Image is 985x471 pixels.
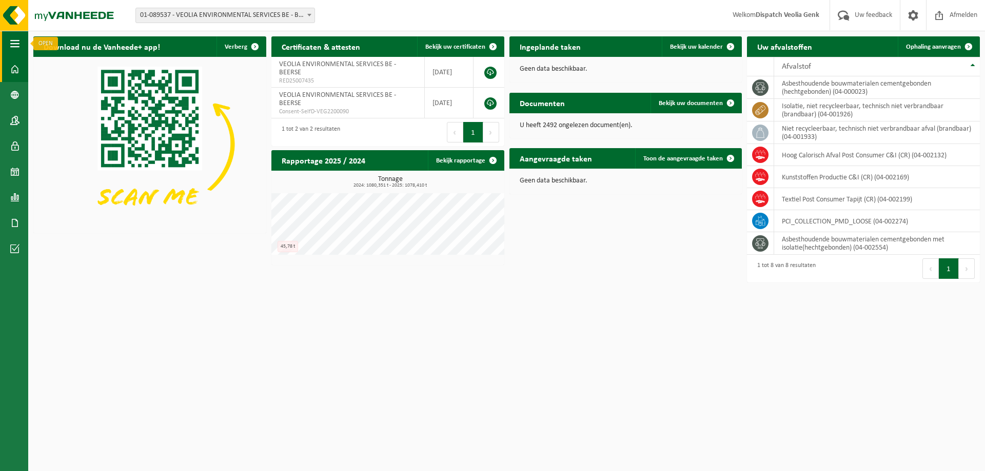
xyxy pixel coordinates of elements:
[752,257,816,280] div: 1 tot 8 van 8 resultaten
[774,166,980,188] td: Kunststoffen Productie C&I (CR) (04-002169)
[774,121,980,144] td: niet recycleerbaar, technisch niet verbrandbaar afval (brandbaar) (04-001933)
[277,183,504,188] span: 2024: 1080,351 t - 2025: 1078,410 t
[782,63,811,71] span: Afvalstof
[33,57,266,231] img: Download de VHEPlus App
[939,258,959,279] button: 1
[774,188,980,210] td: Textiel Post Consumer Tapijt (CR) (04-002199)
[635,148,741,169] a: Toon de aangevraagde taken
[906,44,961,50] span: Ophaling aanvragen
[33,36,170,56] h2: Download nu de Vanheede+ app!
[774,210,980,232] td: PCI_COLLECTION_PMD_LOOSE (04-002274)
[659,100,723,107] span: Bekijk uw documenten
[447,122,463,142] button: Previous
[509,36,591,56] h2: Ingeplande taken
[425,57,474,88] td: [DATE]
[277,121,340,144] div: 1 tot 2 van 2 resultaten
[520,177,732,185] p: Geen data beschikbaar.
[279,60,396,76] span: VEOLIA ENVIRONMENTAL SERVICES BE - BEERSE
[136,8,314,23] span: 01-089537 - VEOLIA ENVIRONMENTAL SERVICES BE - BEERSE
[747,36,822,56] h2: Uw afvalstoffen
[643,155,723,162] span: Toon de aangevraagde taken
[774,232,980,255] td: asbesthoudende bouwmaterialen cementgebonden met isolatie(hechtgebonden) (04-002554)
[135,8,315,23] span: 01-089537 - VEOLIA ENVIRONMENTAL SERVICES BE - BEERSE
[509,93,575,113] h2: Documenten
[428,150,503,171] a: Bekijk rapportage
[520,122,732,129] p: U heeft 2492 ongelezen document(en).
[651,93,741,113] a: Bekijk uw documenten
[756,11,819,19] strong: Dispatch Veolia Genk
[417,36,503,57] a: Bekijk uw certificaten
[662,36,741,57] a: Bekijk uw kalender
[509,148,602,168] h2: Aangevraagde taken
[278,241,298,252] div: 45,78 t
[225,44,247,50] span: Verberg
[279,91,396,107] span: VEOLIA ENVIRONMENTAL SERVICES BE - BEERSE
[463,122,483,142] button: 1
[277,176,504,188] h3: Tonnage
[774,76,980,99] td: asbesthoudende bouwmaterialen cementgebonden (hechtgebonden) (04-000023)
[216,36,265,57] button: Verberg
[425,44,485,50] span: Bekijk uw certificaten
[959,258,975,279] button: Next
[279,108,417,116] span: Consent-SelfD-VEG2200090
[279,77,417,85] span: RED25007435
[483,122,499,142] button: Next
[898,36,979,57] a: Ophaling aanvragen
[520,66,732,73] p: Geen data beschikbaar.
[774,99,980,121] td: isolatie, niet recycleerbaar, technisch niet verbrandbaar (brandbaar) (04-001926)
[922,258,939,279] button: Previous
[271,150,376,170] h2: Rapportage 2025 / 2024
[670,44,723,50] span: Bekijk uw kalender
[774,144,980,166] td: Hoog Calorisch Afval Post Consumer C&I (CR) (04-002132)
[425,88,474,118] td: [DATE]
[271,36,370,56] h2: Certificaten & attesten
